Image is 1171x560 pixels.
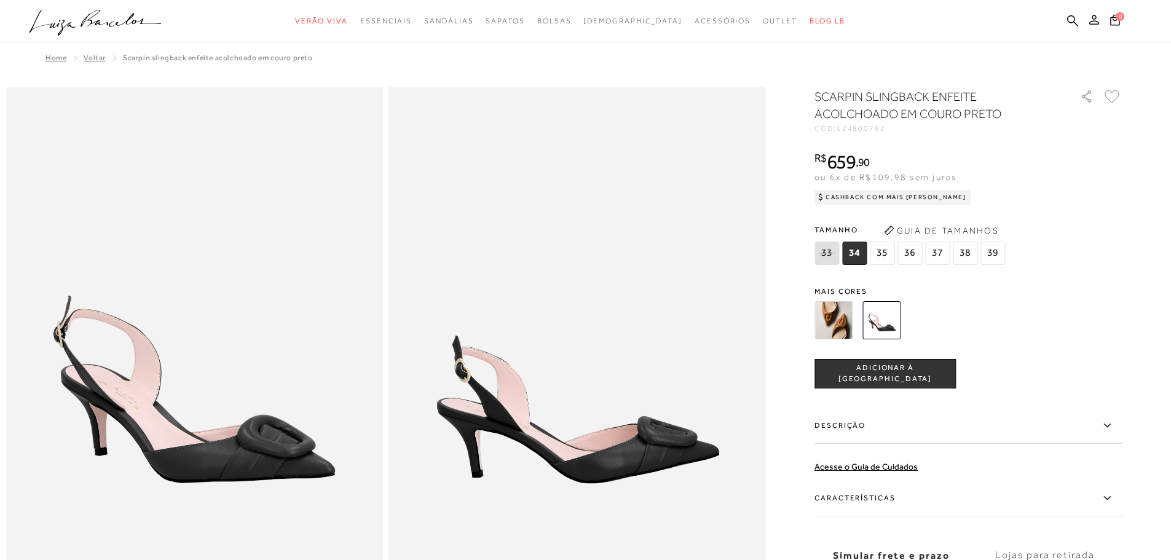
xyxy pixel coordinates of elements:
span: 90 [858,156,870,168]
span: 37 [925,242,950,265]
span: Tamanho [814,221,1008,239]
span: Mais cores [814,288,1122,295]
button: ADICIONAR À [GEOGRAPHIC_DATA] [814,359,956,388]
span: BLOG LB [810,17,845,25]
span: 39 [980,242,1005,265]
span: ADICIONAR À [GEOGRAPHIC_DATA] [815,363,955,384]
a: categoryNavScreenReaderText [537,10,572,33]
span: 35 [870,242,894,265]
span: 124800782 [837,124,886,133]
div: Cashback com Mais [PERSON_NAME] [814,190,971,205]
span: 33 [814,242,839,265]
h1: SCARPIN SLINGBACK ENFEITE ACOLCHOADO EM COURO PRETO [814,88,1045,122]
button: Guia de Tamanhos [880,221,1003,240]
span: [DEMOGRAPHIC_DATA] [583,17,682,25]
a: Acesse o Guia de Cuidados [814,462,918,471]
a: Home [45,53,66,62]
span: Acessórios [695,17,751,25]
a: categoryNavScreenReaderText [486,10,524,33]
label: Características [814,481,1122,516]
span: Verão Viva [295,17,348,25]
span: 0 [1116,12,1124,21]
span: 36 [897,242,922,265]
a: Voltar [84,53,106,62]
a: categoryNavScreenReaderText [295,10,348,33]
img: SCARPIN SLINGBACK ENFEITE ACOLCHOADO EM COURO BEGE BLUSH [814,301,853,339]
a: categoryNavScreenReaderText [763,10,797,33]
img: SCARPIN SLINGBACK ENFEITE ACOLCHOADO EM COURO PRETO [862,301,901,339]
span: 34 [842,242,867,265]
span: ou 6x de R$109,98 sem juros [814,172,956,182]
span: 38 [953,242,977,265]
span: Sandálias [424,17,473,25]
span: SCARPIN SLINGBACK ENFEITE ACOLCHOADO EM COURO PRETO [123,53,313,62]
a: noSubCategoriesText [583,10,682,33]
a: categoryNavScreenReaderText [360,10,412,33]
label: Descrição [814,408,1122,444]
a: categoryNavScreenReaderText [424,10,473,33]
span: 659 [827,151,856,173]
button: 0 [1106,14,1124,30]
span: Sapatos [486,17,524,25]
i: , [856,157,870,168]
div: CÓD: [814,125,1060,132]
span: Bolsas [537,17,572,25]
a: BLOG LB [810,10,845,33]
span: Essenciais [360,17,412,25]
a: categoryNavScreenReaderText [695,10,751,33]
i: R$ [814,152,827,164]
span: Outlet [763,17,797,25]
